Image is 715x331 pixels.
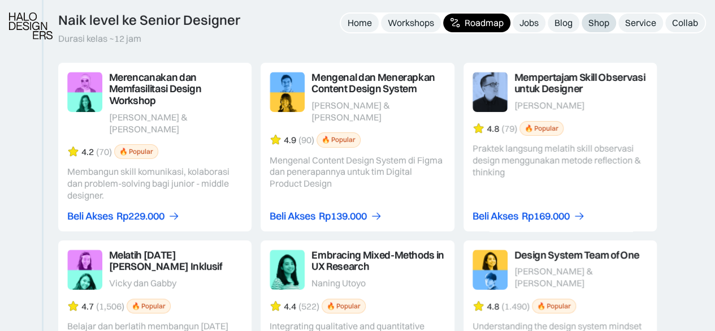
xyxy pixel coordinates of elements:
a: Beli AksesRp229.000 [67,210,180,222]
a: Collab [665,14,705,32]
div: Beli Akses [67,210,113,222]
a: Beli AksesRp169.000 [473,210,585,222]
a: Blog [548,14,579,32]
a: Home [341,14,379,32]
div: Workshops [388,17,434,29]
a: Service [618,14,663,32]
a: Workshops [381,14,441,32]
div: Beli Akses [473,210,518,222]
div: Durasi kelas ~12 jam [58,33,141,45]
div: Rp229.000 [116,210,164,222]
div: Home [348,17,372,29]
a: Beli AksesRp139.000 [270,210,382,222]
div: Rp139.000 [319,210,367,222]
div: Beli Akses [270,210,315,222]
a: Shop [582,14,616,32]
div: Jobs [519,17,539,29]
div: Shop [588,17,609,29]
div: Naik level ke Senior Designer [58,12,240,28]
a: Roadmap [443,14,510,32]
div: Roadmap [465,17,504,29]
div: Blog [554,17,573,29]
div: Service [625,17,656,29]
div: Rp169.000 [522,210,570,222]
a: Jobs [513,14,545,32]
div: Collab [672,17,698,29]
